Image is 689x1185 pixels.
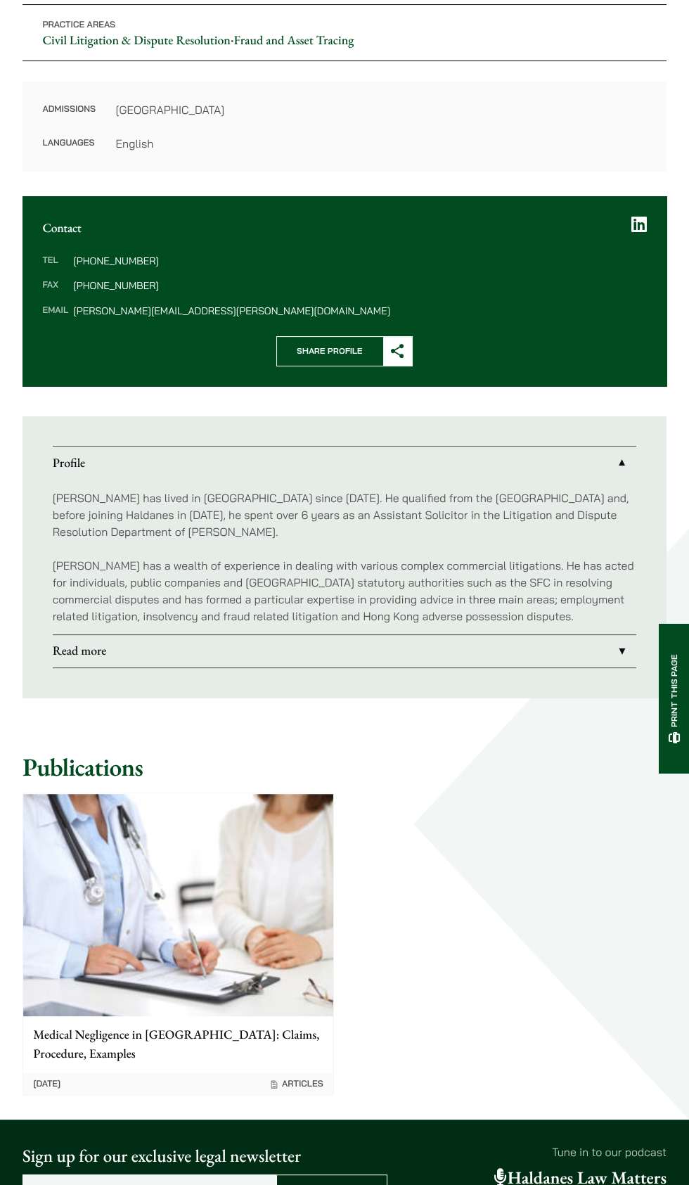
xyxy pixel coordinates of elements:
[33,1079,60,1090] time: [DATE]
[53,489,637,540] p: [PERSON_NAME] has lived in [GEOGRAPHIC_DATA] since [DATE]. He qualified from the [GEOGRAPHIC_DATA...
[408,1144,667,1160] p: Tune in to our podcast
[42,32,230,49] a: Civil Litigation & Dispute Resolution
[631,216,647,233] a: LinkedIn
[42,306,68,316] dt: Email
[73,306,646,316] dd: [PERSON_NAME][EMAIL_ADDRESS][PERSON_NAME][DOMAIN_NAME]
[42,135,96,152] dt: Languages
[22,752,667,783] h2: Publications
[53,447,637,479] a: Profile
[73,281,646,290] dd: [PHONE_NUMBER]
[42,256,68,281] dt: Tel
[42,221,646,236] h2: Contact
[22,793,334,1096] a: Medical Negligence in [GEOGRAPHIC_DATA]: Claims, Procedure, Examples [DATE] Articles
[234,32,354,49] a: Fraud and Asset Tracing
[53,480,637,634] div: Profile
[42,281,68,306] dt: Fax
[53,557,637,624] p: [PERSON_NAME] has a wealth of experience in dealing with various complex commercial litigations. ...
[22,1144,387,1170] p: Sign up for our exclusive legal newsletter
[269,1079,323,1090] span: Articles
[22,4,667,61] p: •
[115,135,646,152] dd: English
[276,336,413,366] button: Share Profile
[73,256,646,266] dd: [PHONE_NUMBER]
[33,1026,323,1063] p: Medical Negligence in [GEOGRAPHIC_DATA]: Claims, Procedure, Examples
[42,20,115,30] span: Practice Areas
[115,101,646,118] dd: [GEOGRAPHIC_DATA]
[277,337,383,366] span: Share Profile
[42,101,96,135] dt: Admissions
[53,635,637,667] a: Read more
